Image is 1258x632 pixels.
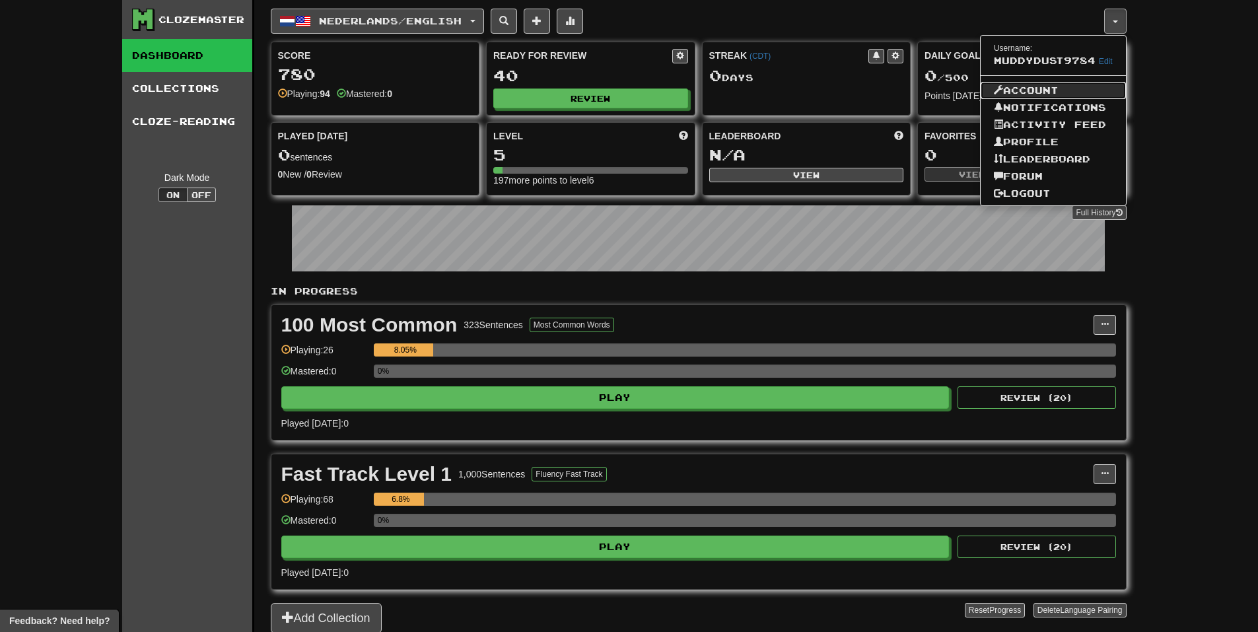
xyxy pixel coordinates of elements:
[271,285,1127,298] p: In Progress
[319,15,462,26] span: Nederlands / English
[278,49,473,62] div: Score
[981,185,1126,202] a: Logout
[925,49,1103,63] div: Daily Goal
[122,72,252,105] a: Collections
[320,88,330,99] strong: 94
[1072,205,1126,220] a: Full History
[925,66,937,85] span: 0
[187,188,216,202] button: Off
[925,129,1119,143] div: Favorites
[709,66,722,85] span: 0
[965,603,1025,617] button: ResetProgress
[378,493,424,506] div: 6.8%
[278,169,283,180] strong: 0
[493,49,672,62] div: Ready for Review
[278,66,473,83] div: 780
[1033,603,1127,617] button: DeleteLanguage Pairing
[278,168,473,181] div: New / Review
[493,88,688,108] button: Review
[281,343,367,365] div: Playing: 26
[281,386,950,409] button: Play
[709,145,746,164] span: N/A
[750,52,771,61] a: (CDT)
[122,39,252,72] a: Dashboard
[709,129,781,143] span: Leaderboard
[981,168,1126,185] a: Forum
[387,88,392,99] strong: 0
[709,168,904,182] button: View
[925,167,1020,182] button: View
[925,147,1119,163] div: 0
[281,514,367,536] div: Mastered: 0
[278,129,348,143] span: Played [DATE]
[958,536,1116,558] button: Review (20)
[557,9,583,34] button: More stats
[989,606,1021,615] span: Progress
[709,49,869,62] div: Streak
[306,169,312,180] strong: 0
[994,55,1096,66] span: MuddyDust9784
[464,318,523,332] div: 323 Sentences
[493,67,688,84] div: 40
[1099,57,1113,66] a: Edit
[493,147,688,163] div: 5
[378,343,433,357] div: 8.05%
[524,9,550,34] button: Add sentence to collection
[278,87,330,100] div: Playing:
[337,87,392,100] div: Mastered:
[925,89,1119,102] div: Points [DATE]
[281,365,367,386] div: Mastered: 0
[281,536,950,558] button: Play
[132,171,242,184] div: Dark Mode
[158,188,188,202] button: On
[958,386,1116,409] button: Review (20)
[281,315,458,335] div: 100 Most Common
[491,9,517,34] button: Search sentences
[1060,606,1122,615] span: Language Pairing
[278,145,291,164] span: 0
[271,9,484,34] button: Nederlands/English
[458,468,525,481] div: 1,000 Sentences
[530,318,614,332] button: Most Common Words
[278,147,473,164] div: sentences
[981,82,1126,99] a: Account
[679,129,688,143] span: Score more points to level up
[925,72,969,83] span: / 500
[493,129,523,143] span: Level
[981,151,1126,168] a: Leaderboard
[981,133,1126,151] a: Profile
[532,467,606,481] button: Fluency Fast Track
[281,567,349,578] span: Played [DATE]: 0
[281,493,367,514] div: Playing: 68
[981,99,1126,116] a: Notifications
[493,174,688,187] div: 197 more points to level 6
[281,464,452,484] div: Fast Track Level 1
[709,67,904,85] div: Day s
[981,116,1126,133] a: Activity Feed
[122,105,252,138] a: Cloze-Reading
[281,418,349,429] span: Played [DATE]: 0
[894,129,903,143] span: This week in points, UTC
[994,44,1032,53] small: Username:
[158,13,244,26] div: Clozemaster
[9,614,110,627] span: Open feedback widget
